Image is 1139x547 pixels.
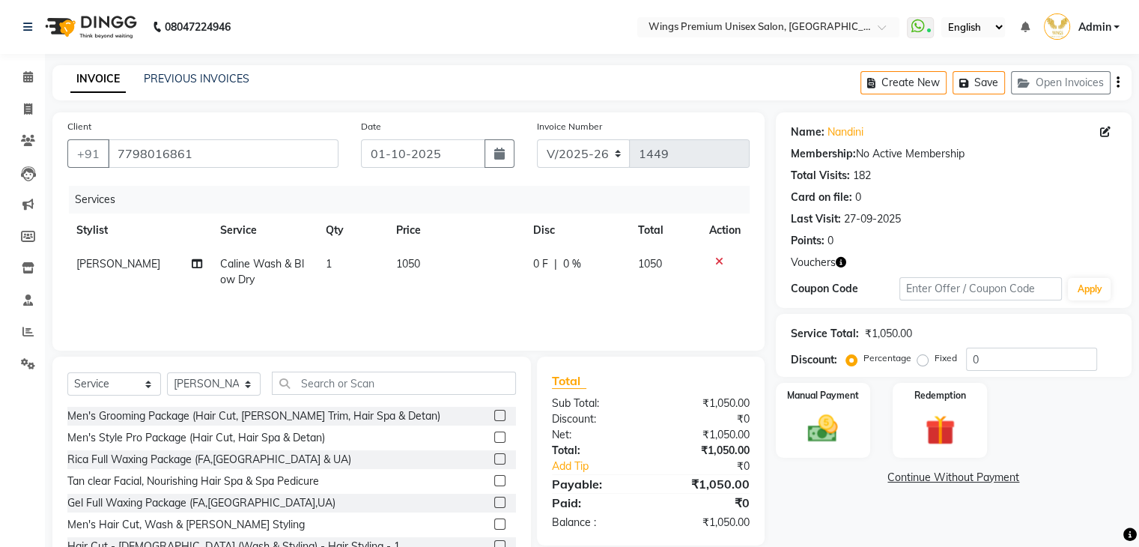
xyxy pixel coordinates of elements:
span: 0 % [563,256,581,272]
span: 1050 [396,257,420,271]
label: Client [67,120,91,133]
span: 1050 [638,257,662,271]
div: Paid: [541,494,651,512]
div: Total: [541,443,651,459]
div: 0 [827,233,833,249]
button: Save [953,71,1005,94]
a: PREVIOUS INVOICES [144,72,249,85]
span: | [554,256,557,272]
th: Disc [524,214,629,247]
span: Vouchers [791,255,836,271]
span: Caline Wash & Blow Dry [220,257,304,286]
div: ₹1,050.00 [651,515,761,531]
label: Invoice Number [537,120,602,133]
div: Balance : [541,515,651,531]
div: Net: [541,427,651,443]
div: Gel Full Waxing Package (FA,[GEOGRAPHIC_DATA],UA) [67,495,335,511]
input: Search by Name/Mobile/Email/Code [108,139,338,168]
button: Create New [860,71,947,94]
img: logo [38,6,141,48]
th: Price [387,214,524,247]
div: 27-09-2025 [844,211,901,227]
label: Manual Payment [787,389,859,402]
div: Card on file: [791,190,852,205]
span: 1 [326,257,332,271]
div: ₹1,050.00 [865,326,912,342]
button: +91 [67,139,109,168]
button: Apply [1068,278,1111,300]
div: Name: [791,124,824,140]
div: No Active Membership [791,146,1117,162]
div: ₹0 [669,459,760,474]
input: Enter Offer / Coupon Code [899,277,1063,300]
span: 0 F [533,256,548,272]
div: Discount: [791,352,837,368]
div: Total Visits: [791,168,850,184]
div: Tan clear Facial, Nourishing Hair Spa & Spa Pedicure [67,474,319,489]
img: _gift.svg [916,411,965,449]
th: Action [700,214,750,247]
a: INVOICE [70,66,126,93]
label: Fixed [935,351,957,365]
span: Admin [1078,19,1111,35]
div: 0 [855,190,861,205]
div: Rica Full Waxing Package (FA,[GEOGRAPHIC_DATA] & UA) [67,452,351,468]
div: ₹0 [651,411,761,427]
div: Services [69,186,761,214]
input: Search or Scan [272,372,516,395]
img: _cash.svg [798,411,847,446]
div: Men's Style Pro Package (Hair Cut, Hair Spa & Detan) [67,430,325,446]
div: Points: [791,233,824,249]
th: Qty [317,214,387,247]
label: Redemption [914,389,966,402]
label: Percentage [863,351,911,365]
div: Men's Hair Cut, Wash & [PERSON_NAME] Styling [67,517,305,533]
div: Payable: [541,475,651,493]
div: Membership: [791,146,856,162]
div: Discount: [541,411,651,427]
button: Open Invoices [1011,71,1111,94]
th: Stylist [67,214,211,247]
div: Last Visit: [791,211,841,227]
div: Men's Grooming Package (Hair Cut, [PERSON_NAME] Trim, Hair Spa & Detan) [67,408,440,424]
label: Date [361,120,381,133]
div: ₹1,050.00 [651,475,761,493]
a: Nandini [827,124,863,140]
th: Service [211,214,317,247]
div: ₹1,050.00 [651,396,761,411]
span: [PERSON_NAME] [76,257,160,271]
div: ₹0 [651,494,761,512]
th: Total [629,214,700,247]
div: ₹1,050.00 [651,443,761,459]
b: 08047224946 [165,6,231,48]
div: Service Total: [791,326,859,342]
div: Coupon Code [791,281,899,297]
div: ₹1,050.00 [651,427,761,443]
a: Continue Without Payment [779,470,1129,486]
div: 182 [853,168,871,184]
div: Sub Total: [541,396,651,411]
a: Add Tip [541,459,669,474]
span: Total [552,373,586,389]
img: Admin [1044,13,1070,40]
